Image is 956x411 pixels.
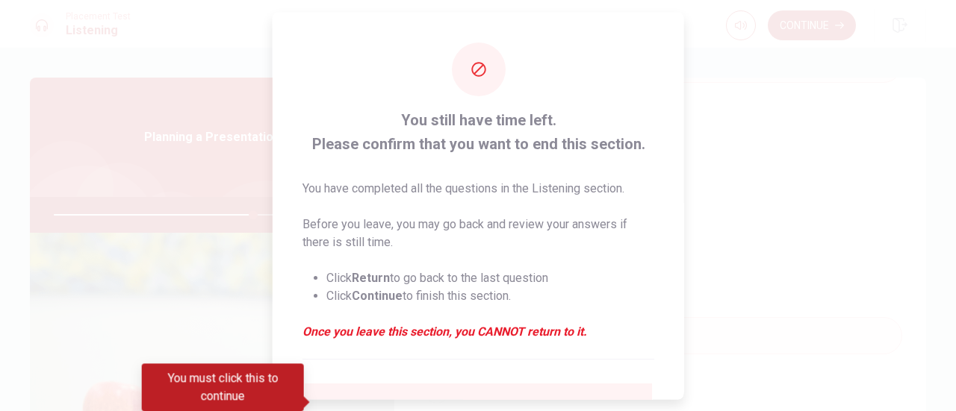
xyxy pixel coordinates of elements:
[352,270,390,284] strong: Return
[142,363,304,411] div: You must click this to continue
[352,288,403,302] strong: Continue
[326,269,654,286] li: Click to go back to the last question
[302,179,654,197] p: You have completed all the questions in the Listening section.
[302,215,654,251] p: Before you leave, you may go back and review your answers if there is still time.
[302,322,654,340] em: Once you leave this section, you CANNOT return to it.
[302,107,654,155] span: You still have time left. Please confirm that you want to end this section.
[326,286,654,304] li: Click to finish this section.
